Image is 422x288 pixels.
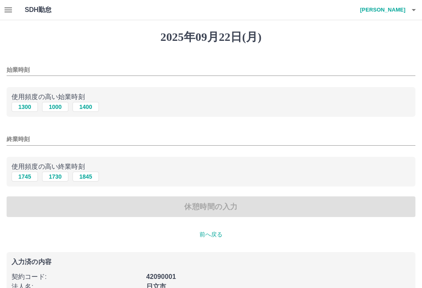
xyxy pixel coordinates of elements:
p: 前へ戻る [7,230,415,239]
button: 1000 [42,102,68,112]
p: 使用頻度の高い始業時刻 [12,92,410,102]
p: 入力済の内容 [12,259,410,265]
button: 1845 [73,172,99,182]
button: 1300 [12,102,38,112]
p: 使用頻度の高い終業時刻 [12,162,410,172]
p: 契約コード : [12,272,141,282]
h1: 2025年09月22日(月) [7,30,415,44]
b: 42090001 [146,273,176,280]
button: 1745 [12,172,38,182]
button: 1730 [42,172,68,182]
button: 1400 [73,102,99,112]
